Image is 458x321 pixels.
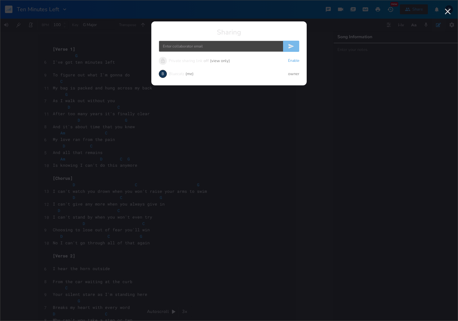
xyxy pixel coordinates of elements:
input: Enter collaborator email [159,41,283,52]
div: off [204,59,209,63]
button: Invite [283,41,299,52]
div: Private sharing link [169,59,202,63]
div: owner [288,72,299,76]
div: Sharing [159,29,299,36]
button: Enable [288,58,299,64]
div: Bluecatz [169,72,184,76]
div: (me) [185,72,194,76]
div: (view only) [210,59,230,63]
div: Bluecatz [159,70,167,78]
